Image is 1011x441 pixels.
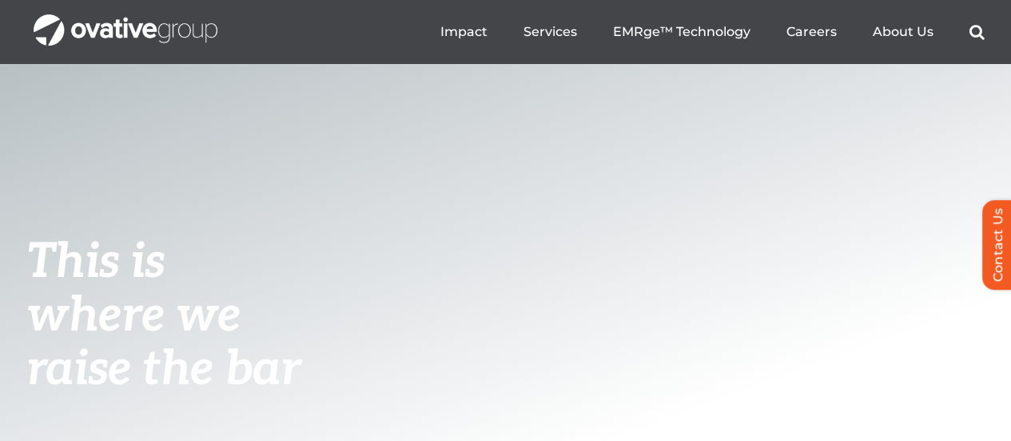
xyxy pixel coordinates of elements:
[523,24,577,40] a: Services
[440,6,985,58] nav: Menu
[440,24,488,40] a: Impact
[786,24,837,40] a: Careers
[873,24,933,40] a: About Us
[969,24,985,40] a: Search
[26,234,165,291] span: This is
[34,13,217,28] a: OG_Full_horizontal_WHT
[26,287,301,399] span: where we raise the bar
[613,24,750,40] a: EMRge™ Technology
